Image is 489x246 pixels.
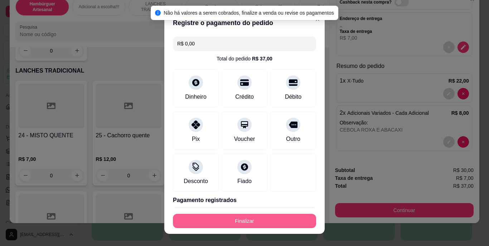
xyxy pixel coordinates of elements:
div: Fiado [237,177,252,186]
p: Pagamento registrados [173,196,316,205]
div: Voucher [234,135,255,143]
button: Finalizar [173,214,316,228]
span: Não há valores a serem cobrados, finalize a venda ou revise os pagamentos [164,10,334,16]
div: Total do pedido [217,55,272,62]
header: Registre o pagamento do pedido [164,12,325,34]
div: R$ 37,00 [252,55,272,62]
div: Desconto [184,177,208,186]
div: Outro [286,135,300,143]
div: Dinheiro [185,93,207,101]
div: Débito [285,93,301,101]
div: Pix [192,135,200,143]
input: Ex.: hambúrguer de cordeiro [177,36,312,51]
div: Crédito [235,93,254,101]
span: info-circle [155,10,161,16]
